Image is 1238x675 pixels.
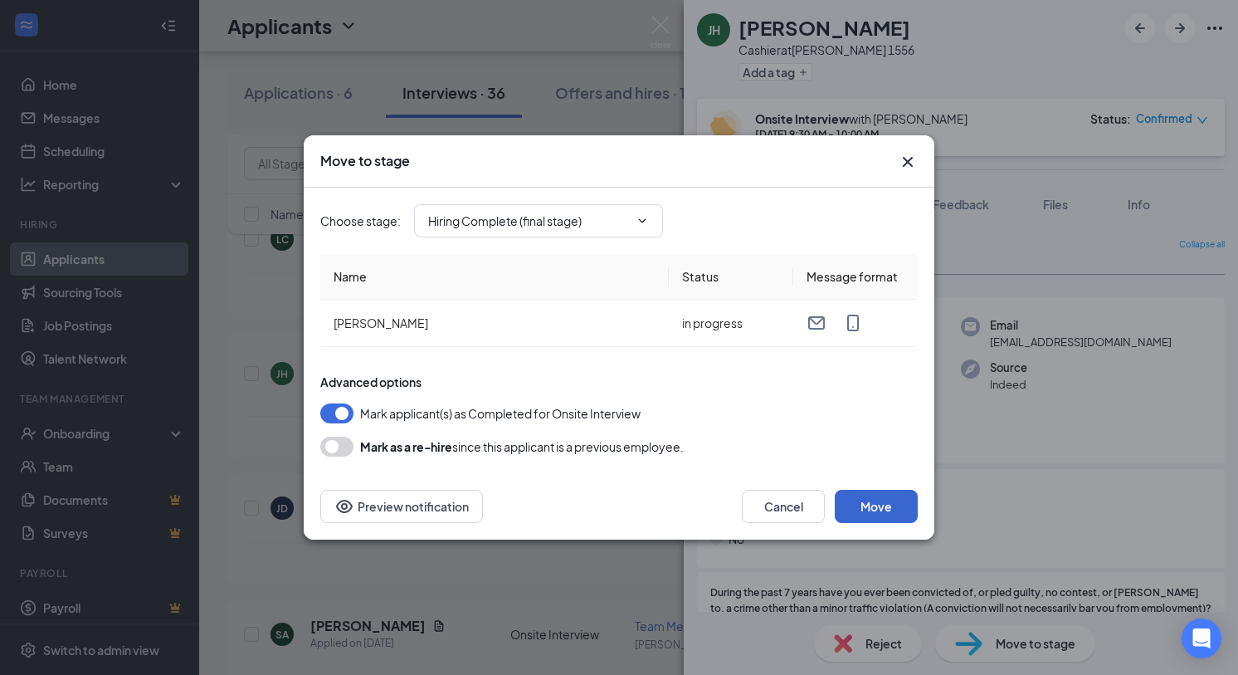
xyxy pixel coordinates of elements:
svg: Eye [334,496,354,516]
h3: Move to stage [320,152,410,170]
td: in progress [669,300,793,347]
svg: Email [807,313,826,333]
div: Advanced options [320,374,918,390]
svg: ChevronDown [636,214,649,227]
button: Cancel [742,490,825,523]
span: Choose stage : [320,212,401,230]
button: Close [898,152,918,172]
th: Status [669,254,793,300]
svg: MobileSms [843,313,863,333]
div: Open Intercom Messenger [1182,619,1221,658]
span: [PERSON_NAME] [334,315,428,330]
b: Mark as a re-hire [360,439,452,454]
div: since this applicant is a previous employee. [360,437,684,457]
svg: Cross [898,152,918,172]
th: Name [320,254,669,300]
th: Message format [793,254,918,300]
span: Mark applicant(s) as Completed for Onsite Interview [360,404,641,423]
button: Preview notificationEye [320,490,483,523]
button: Move [835,490,918,523]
